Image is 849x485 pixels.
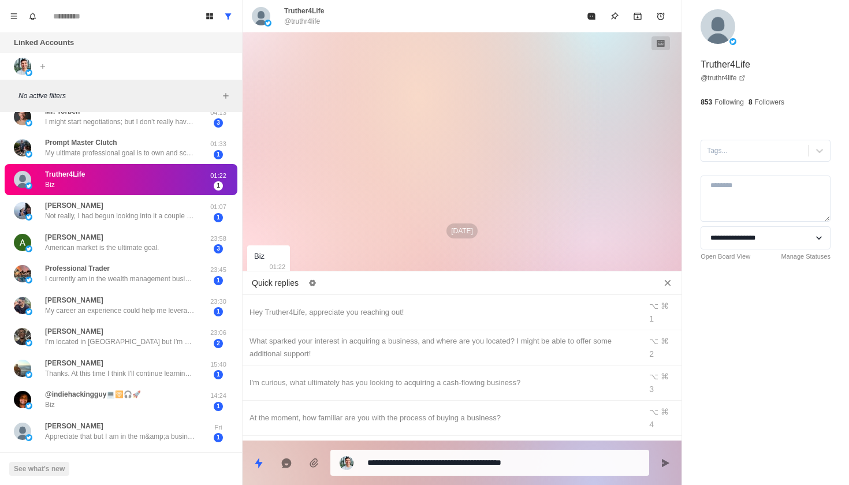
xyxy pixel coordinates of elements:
[45,117,195,127] p: I might start negotiations; but I don’t really have the down payment at this point; so may have t...
[250,335,634,360] div: What sparked your interest in acquiring a business, and where are you located? I might be able to...
[649,405,675,431] div: ⌥ ⌘ 4
[250,306,634,319] div: Hey Truther4Life, appreciate you reaching out!
[25,434,32,441] img: picture
[14,139,31,156] img: picture
[654,452,677,475] button: Send message
[5,7,23,25] button: Menu
[250,376,634,389] div: I'm curious, what ultimately has you looking to acquiring a cash-flowing business?
[204,234,233,244] p: 23:58
[265,20,271,27] img: picture
[14,202,31,219] img: picture
[45,400,55,410] p: Biz
[252,7,270,25] img: picture
[45,263,110,274] p: Professional Trader
[14,58,31,75] img: picture
[658,274,677,292] button: Close quick replies
[303,274,322,292] button: Edit quick replies
[14,328,31,345] img: picture
[446,223,478,238] p: [DATE]
[729,38,736,45] img: picture
[603,5,626,28] button: Pin
[25,245,32,252] img: picture
[45,169,85,180] p: Truther4Life
[25,308,32,315] img: picture
[14,297,31,314] img: picture
[247,452,270,475] button: Quick replies
[204,391,233,401] p: 14:24
[14,360,31,377] img: picture
[14,108,31,125] img: picture
[25,69,32,76] img: picture
[45,295,103,305] p: [PERSON_NAME]
[204,297,233,307] p: 23:30
[14,423,31,440] img: picture
[214,433,223,442] span: 1
[649,370,675,396] div: ⌥ ⌘ 3
[25,277,32,283] img: picture
[214,150,223,159] span: 1
[200,7,219,25] button: Board View
[204,423,233,432] p: Fri
[204,108,233,118] p: 04:13
[749,97,753,107] p: 8
[701,9,735,44] img: picture
[25,371,32,378] img: picture
[250,412,634,424] div: At the moment, how familiar are you with the process of buying a business?
[36,59,50,73] button: Add account
[45,337,195,347] p: I’m located in [GEOGRAPHIC_DATA] but I’m here for work, I travel across central and southern [GEO...
[219,89,233,103] button: Add filters
[214,118,223,128] span: 3
[701,73,746,83] a: @truthr4life
[284,16,320,27] p: @truthr4life
[45,232,103,242] p: [PERSON_NAME]
[14,37,74,48] p: Linked Accounts
[649,335,675,360] div: ⌥ ⌘ 2
[45,368,195,379] p: Thanks. At this time I think I'll continue learning a bit on my own but I'll be in touch if I'm i...
[580,5,603,28] button: Mark as read
[25,182,32,189] img: picture
[701,58,750,72] p: Truther4Life
[45,211,195,221] p: Not really, I had begun looking into it a couple years back but got distracted. More focused now....
[45,242,159,253] p: American market is the ultimate goal.
[14,391,31,408] img: picture
[25,339,32,346] img: picture
[204,360,233,370] p: 15:40
[45,274,195,284] p: I currently am in the wealth management business. I own our firm along with another partner. We h...
[649,5,672,28] button: Add reminder
[45,305,195,316] p: My career an experience could help me leverage acquiring a business
[23,7,42,25] button: Notifications
[214,307,223,316] span: 1
[45,137,117,148] p: Prompt Master Clutch
[214,370,223,379] span: 1
[14,265,31,282] img: picture
[45,358,103,368] p: [PERSON_NAME]
[45,326,103,337] p: [PERSON_NAME]
[252,277,299,289] p: Quick replies
[649,300,675,325] div: ⌥ ⌘ 1
[626,5,649,28] button: Archive
[714,97,744,107] p: Following
[214,276,223,285] span: 1
[204,328,233,338] p: 23:06
[755,97,784,107] p: Followers
[214,402,223,411] span: 1
[25,151,32,158] img: picture
[45,431,195,442] p: Appreciate that but I am in the m&amp;a business so am familiar with all the debt and financing s...
[275,452,298,475] button: Reply with AI
[45,389,141,400] p: @indiehackingguy💻🛜🎧🚀
[303,452,326,475] button: Add media
[45,421,103,431] p: [PERSON_NAME]
[254,250,265,263] div: Biz
[45,200,103,211] p: [PERSON_NAME]
[45,180,55,190] p: Biz
[45,106,80,117] p: Mr. Torben
[204,139,233,149] p: 01:33
[204,202,233,212] p: 01:07
[284,6,324,16] p: Truther4Life
[270,260,286,273] p: 01:22
[25,120,32,126] img: picture
[25,214,32,221] img: picture
[214,339,223,348] span: 2
[25,402,32,409] img: picture
[45,148,195,158] p: My ultimate professional goal is to own and scale multiple businesses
